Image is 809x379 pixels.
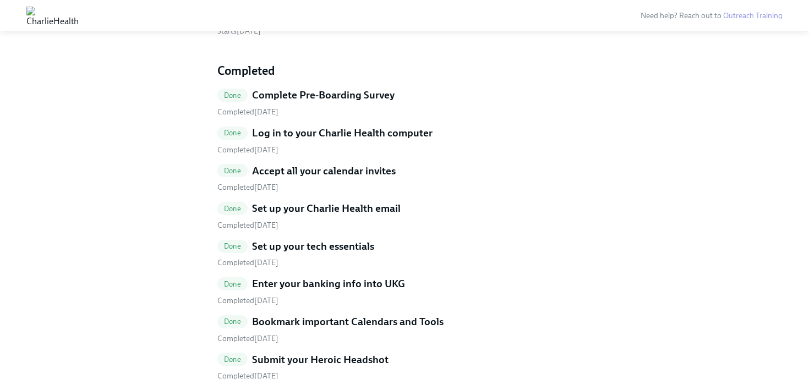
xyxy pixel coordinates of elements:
[252,88,395,102] h5: Complete Pre-Boarding Survey
[217,239,592,268] a: DoneSet up your tech essentials Completed[DATE]
[217,126,592,155] a: DoneLog in to your Charlie Health computer Completed[DATE]
[252,353,389,367] h5: Submit your Heroic Headshot
[217,277,592,306] a: DoneEnter your banking info into UKG Completed[DATE]
[217,205,248,213] span: Done
[723,11,783,20] a: Outreach Training
[217,334,278,343] span: Monday, October 6th 2025, 10:54 am
[217,91,248,100] span: Done
[217,129,248,137] span: Done
[217,355,248,364] span: Done
[252,239,374,254] h5: Set up your tech essentials
[252,315,444,329] h5: Bookmark important Calendars and Tools
[217,296,278,305] span: Monday, October 6th 2025, 10:52 am
[217,167,248,175] span: Done
[217,183,278,192] span: Monday, October 6th 2025, 10:21 am
[217,201,592,230] a: DoneSet up your Charlie Health email Completed[DATE]
[217,258,278,267] span: Monday, October 6th 2025, 11:26 am
[252,126,433,140] h5: Log in to your Charlie Health computer
[252,277,405,291] h5: Enter your banking info into UKG
[26,7,79,24] img: CharlieHealth
[217,145,278,155] span: Sunday, October 5th 2025, 2:49 pm
[217,26,261,36] span: Wednesday, November 12th 2025, 9:00 am
[217,164,592,193] a: DoneAccept all your calendar invites Completed[DATE]
[217,107,278,117] span: Friday, October 3rd 2025, 12:19 pm
[217,221,278,230] span: Monday, October 6th 2025, 10:38 am
[217,88,592,117] a: DoneComplete Pre-Boarding Survey Completed[DATE]
[252,201,401,216] h5: Set up your Charlie Health email
[217,63,592,79] h4: Completed
[217,280,248,288] span: Done
[252,164,396,178] h5: Accept all your calendar invites
[217,317,248,326] span: Done
[217,315,592,344] a: DoneBookmark important Calendars and Tools Completed[DATE]
[641,11,783,20] span: Need help? Reach out to
[217,242,248,250] span: Done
